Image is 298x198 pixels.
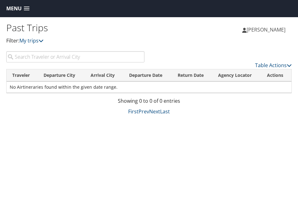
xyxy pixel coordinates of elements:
[6,6,22,12] span: Menu
[7,69,38,82] th: Traveler: activate to sort column ascending
[7,82,291,93] td: No Airtineraries found within the given date range.
[160,108,170,115] a: Last
[172,69,213,82] th: Return Date: activate to sort column ascending
[6,37,149,45] p: Filter:
[6,97,292,108] div: Showing 0 to 0 of 0 entries
[255,62,292,69] a: Table Actions
[128,108,139,115] a: First
[38,69,85,82] th: Departure City: activate to sort column ascending
[139,108,149,115] a: Prev
[261,69,291,82] th: Actions
[85,69,123,82] th: Arrival City: activate to sort column ascending
[6,51,144,62] input: Search Traveler or Arrival City
[3,3,33,14] a: Menu
[247,26,285,33] span: [PERSON_NAME]
[6,21,149,34] h1: Past Trips
[123,69,172,82] th: Departure Date: activate to sort column ascending
[19,37,44,44] a: My trips
[242,20,292,39] a: [PERSON_NAME]
[149,108,160,115] a: Next
[212,69,261,82] th: Agency Locator: activate to sort column ascending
